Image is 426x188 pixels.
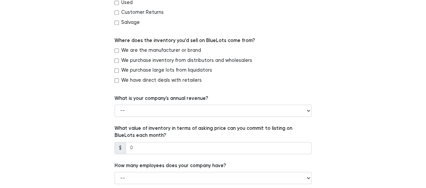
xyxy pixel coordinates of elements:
label: What is your company's annual revenue? [114,95,208,102]
label: We are the manufacturer or brand [121,47,201,54]
label: We purchase inventory from distributors and wholesalers [121,57,252,64]
label: We purchase large lots from liquidators [121,67,212,74]
input: Customer Returns [114,10,119,15]
label: Customer Returns [121,9,164,16]
input: We have direct deals with retailers [114,78,119,83]
input: Used [114,1,119,5]
label: We have direct deals with retailers [121,77,202,84]
input: 0 [126,142,312,154]
label: Where does the inventory you’d sell on BlueLots come from? [114,37,255,44]
input: Salvage [114,21,119,25]
input: We purchase inventory from distributors and wholesalers [114,59,119,63]
span: $ [114,142,126,154]
label: Salvage [121,19,140,26]
label: What value of inventory in terms of asking price can you commit to listing on BlueLots each month? [114,125,312,139]
label: How many employees does your company have? [114,162,226,170]
input: We purchase large lots from liquidators [114,68,119,73]
input: We are the manufacturer or brand [114,48,119,53]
